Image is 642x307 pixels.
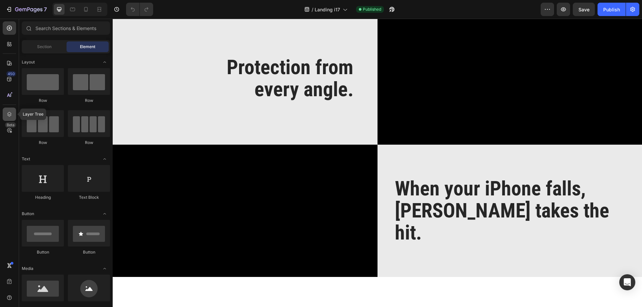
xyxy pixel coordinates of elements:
[573,3,595,16] button: Save
[282,158,523,226] h2: When your iPhone falls, [PERSON_NAME] takes the hit.
[22,249,64,255] div: Button
[99,208,110,219] span: Toggle open
[68,140,110,146] div: Row
[619,274,635,290] div: Open Intercom Messenger
[99,154,110,164] span: Toggle open
[578,7,590,12] span: Save
[5,122,16,128] div: Beta
[80,44,95,50] span: Element
[22,211,34,217] span: Button
[603,6,620,13] div: Publish
[22,140,64,146] div: Row
[22,59,35,65] span: Layout
[68,98,110,104] div: Row
[315,6,340,13] span: Landing i17
[363,6,381,12] span: Published
[37,44,51,50] span: Section
[126,3,153,16] div: Undo/Redo
[598,3,626,16] button: Publish
[44,5,47,13] p: 7
[68,249,110,255] div: Button
[22,98,64,104] div: Row
[22,266,33,272] span: Media
[22,21,110,35] input: Search Sections & Elements
[68,194,110,200] div: Text Block
[6,71,16,76] div: 450
[3,3,50,16] button: 7
[312,6,313,13] span: /
[99,57,110,67] span: Toggle open
[99,263,110,274] span: Toggle open
[22,156,30,162] span: Text
[113,19,642,307] iframe: Design area
[22,194,64,200] div: Heading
